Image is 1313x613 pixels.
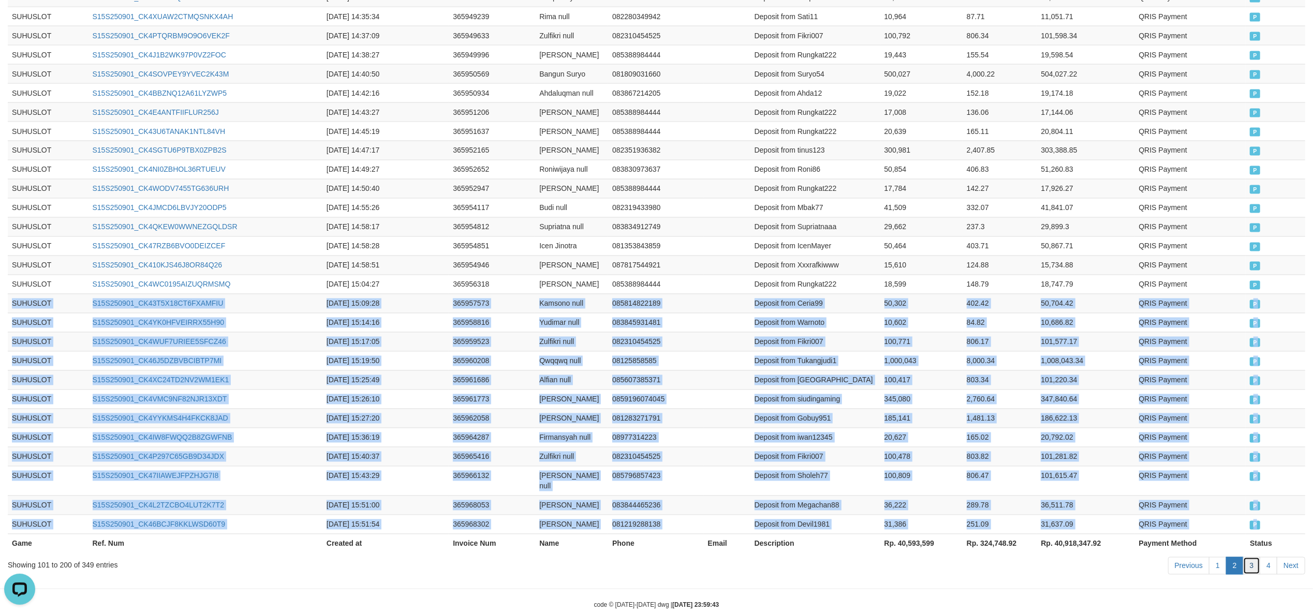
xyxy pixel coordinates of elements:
[1037,7,1134,26] td: 11,051.71
[963,26,1037,45] td: 806.34
[535,179,608,198] td: [PERSON_NAME]
[1250,128,1260,137] span: PAID
[1250,243,1260,251] span: PAID
[535,332,608,351] td: Zulfikri null
[93,338,226,346] a: S15S250901_CK4WUF7URIEE5SFCZ46
[322,275,449,294] td: [DATE] 15:04:27
[608,332,703,351] td: 082310454525
[93,414,228,423] a: S15S250901_CK4YYKMS4H4FKCK8JAD
[750,64,880,83] td: Deposit from Suryo54
[1250,300,1260,309] span: PAID
[8,466,88,496] td: SUHUSLOT
[535,447,608,466] td: Zulfikri null
[93,395,227,403] a: S15S250901_CK4VMC9NF82NJR13XDT
[535,313,608,332] td: Yudimar null
[1135,198,1246,217] td: QRIS Payment
[880,141,963,160] td: 300,981
[93,32,230,40] a: S15S250901_CK4PTQRBM9O9O6VEK2F
[322,294,449,313] td: [DATE] 15:09:28
[963,313,1037,332] td: 84.82
[750,294,880,313] td: Deposit from Ceria99
[1037,390,1134,409] td: 347,840.64
[322,447,449,466] td: [DATE] 15:40:37
[449,45,535,64] td: 365949996
[93,223,238,231] a: S15S250901_CK4QKEW0WWNEZGQLDSR
[750,102,880,122] td: Deposit from Rungkat222
[449,447,535,466] td: 365965416
[1037,26,1134,45] td: 101,598.34
[93,280,231,289] a: S15S250901_CK4WC0195AIZUQRMSMQ
[1037,332,1134,351] td: 101,577.17
[750,370,880,390] td: Deposit from [GEOGRAPHIC_DATA]
[1037,198,1134,217] td: 41,841.07
[1135,313,1246,332] td: QRIS Payment
[1135,160,1246,179] td: QRIS Payment
[880,26,963,45] td: 100,792
[880,447,963,466] td: 100,478
[449,198,535,217] td: 365954117
[8,141,88,160] td: SUHUSLOT
[608,179,703,198] td: 085388984444
[8,102,88,122] td: SUHUSLOT
[608,160,703,179] td: 083830973637
[880,370,963,390] td: 100,417
[1250,223,1260,232] span: PAID
[750,122,880,141] td: Deposit from Rungkat222
[608,256,703,275] td: 087817544921
[1250,319,1260,328] span: PAID
[322,313,449,332] td: [DATE] 15:14:16
[1037,256,1134,275] td: 15,734.88
[93,51,226,59] a: S15S250901_CK4J1B2WK97P0VZ2FOC
[449,275,535,294] td: 365956318
[1135,64,1246,83] td: QRIS Payment
[322,332,449,351] td: [DATE] 15:17:05
[1250,89,1260,98] span: PAID
[963,275,1037,294] td: 148.79
[963,351,1037,370] td: 8,000.34
[1135,370,1246,390] td: QRIS Payment
[963,428,1037,447] td: 165.02
[322,160,449,179] td: [DATE] 14:49:27
[93,433,232,442] a: S15S250901_CK4IW8FWQQ2B8ZGWFNB
[93,501,224,510] a: S15S250901_CK4L2TZCBO4LUT2K7T2
[750,26,880,45] td: Deposit from Fikri007
[1250,377,1260,385] span: PAID
[322,64,449,83] td: [DATE] 14:40:50
[449,428,535,447] td: 365964287
[880,83,963,102] td: 19,022
[449,217,535,236] td: 365954812
[535,351,608,370] td: Qwqqwq null
[8,351,88,370] td: SUHUSLOT
[750,198,880,217] td: Deposit from Mbak77
[1037,447,1134,466] td: 101,281.82
[608,122,703,141] td: 085388984444
[880,160,963,179] td: 50,854
[322,236,449,256] td: [DATE] 14:58:28
[93,319,225,327] a: S15S250901_CK4YK0HFVEIRRX55H90
[93,127,226,136] a: S15S250901_CK43U6TANAK1NTL84VH
[1135,102,1246,122] td: QRIS Payment
[963,294,1037,313] td: 402.42
[8,160,88,179] td: SUHUSLOT
[880,7,963,26] td: 10,964
[322,409,449,428] td: [DATE] 15:27:20
[322,179,449,198] td: [DATE] 14:50:40
[8,217,88,236] td: SUHUSLOT
[1250,166,1260,175] span: PAID
[880,102,963,122] td: 17,008
[8,332,88,351] td: SUHUSLOT
[1037,236,1134,256] td: 50,867.71
[1250,51,1260,60] span: PAID
[1037,370,1134,390] td: 101,220.34
[750,83,880,102] td: Deposit from Ahda12
[322,83,449,102] td: [DATE] 14:42:16
[93,89,227,97] a: S15S250901_CK4BBZNQ12A61LYZWP5
[535,26,608,45] td: Zulfikri null
[535,275,608,294] td: [PERSON_NAME]
[449,122,535,141] td: 365951637
[880,390,963,409] td: 345,080
[608,83,703,102] td: 083867214205
[963,370,1037,390] td: 803.34
[1135,179,1246,198] td: QRIS Payment
[880,198,963,217] td: 41,509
